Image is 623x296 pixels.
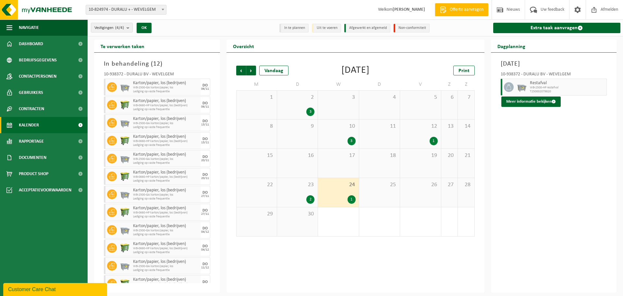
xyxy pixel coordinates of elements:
[19,182,71,198] span: Acceptatievoorwaarden
[458,79,474,90] td: Z
[120,136,130,146] img: WB-0660-HPE-GN-50
[517,82,527,92] img: WB-2500-GAL-GY-01
[445,152,454,159] span: 20
[202,226,208,230] div: DO
[362,94,397,101] span: 4
[321,152,355,159] span: 17
[94,23,124,33] span: Vestigingen
[236,66,246,75] span: Vorige
[19,52,57,68] span: Bedrijfsgegevens
[19,166,48,182] span: Product Shop
[202,84,208,87] div: DO
[91,23,133,32] button: Vestigingen(4/4)
[359,79,400,90] td: D
[201,195,209,198] div: 27/11
[445,94,454,101] span: 6
[403,94,437,101] span: 5
[344,24,390,32] li: Afgewerkt en afgemeld
[493,23,621,33] a: Extra taak aanvragen
[120,225,130,235] img: WB-2500-GAL-GY-01
[133,143,199,147] span: Lediging op vaste frequentie
[201,87,209,91] div: 06/11
[240,94,274,101] span: 1
[202,119,208,123] div: DO
[133,108,199,111] span: Lediging op vaste frequentie
[133,152,199,157] span: Karton/papier, los (bedrijven)
[226,40,261,52] h2: Overzicht
[445,181,454,188] span: 27
[86,5,166,15] span: 10-824974 - DURALU + - WEVELGEM
[435,3,488,16] a: Offerte aanvragen
[240,181,274,188] span: 22
[202,101,208,105] div: DO
[202,155,208,159] div: DO
[133,122,199,125] span: WB-2500-GA karton/papier, los
[120,207,130,217] img: WB-0660-HPE-GN-50
[120,243,130,253] img: WB-0660-HPE-GN-50
[133,125,199,129] span: Lediging op vaste frequentie
[236,79,277,90] td: M
[530,86,605,90] span: WB-2500-HP restafval
[280,123,314,130] span: 9
[461,152,471,159] span: 21
[246,66,256,75] span: Volgende
[133,98,199,104] span: Karton/papier, los (bedrijven)
[400,79,441,90] td: V
[104,59,210,69] h3: In behandeling ( )
[201,159,209,162] div: 20/11
[133,104,199,108] span: WB-0660-HP karton/papier, los (bedrijven)
[133,86,199,90] span: WB-2500-GA karton/papier, los
[133,175,199,179] span: WB-0660-HP karton/papier, los (bedrijven)
[453,66,475,75] a: Print
[133,224,199,229] span: Karton/papier, los (bedrijven)
[240,152,274,159] span: 15
[403,181,437,188] span: 26
[120,82,130,92] img: WB-2500-GAL-GY-01
[430,137,438,145] div: 1
[501,72,607,79] div: 10-938372 - DURALU BV - WEVELGEM
[202,262,208,266] div: DO
[19,101,44,117] span: Contracten
[501,97,561,107] button: Meer informatie bekijken
[133,247,199,251] span: WB-0660-HP karton/papier, los (bedrijven)
[19,117,39,133] span: Kalender
[321,181,355,188] span: 24
[461,123,471,130] span: 14
[133,233,199,237] span: Lediging op vaste frequentie
[280,152,314,159] span: 16
[133,116,199,122] span: Karton/papier, los (bedrijven)
[277,79,318,90] td: D
[306,195,314,204] div: 2
[201,230,209,234] div: 04/12
[120,100,130,110] img: WB-0660-HPE-GN-50
[259,66,288,75] div: Vandaag
[202,209,208,212] div: DO
[120,261,130,271] img: WB-2500-GAL-GY-01
[94,40,151,52] h2: Te verwerken taken
[201,105,209,109] div: 06/11
[133,81,199,86] span: Karton/papier, los (bedrijven)
[19,149,46,166] span: Documenten
[461,94,471,101] span: 7
[133,188,199,193] span: Karton/papier, los (bedrijven)
[133,251,199,254] span: Lediging op vaste frequentie
[201,123,209,126] div: 13/11
[133,206,199,211] span: Karton/papier, los (bedrijven)
[133,229,199,233] span: WB-2500-GA karton/papier, los
[19,84,43,101] span: Gebruikers
[321,94,355,101] span: 3
[133,170,199,175] span: Karton/papier, los (bedrijven)
[133,215,199,219] span: Lediging op vaste frequentie
[202,137,208,141] div: DO
[133,282,199,286] span: WB-0660-HP karton/papier, los (bedrijven)
[120,154,130,163] img: WB-2500-GAL-GY-01
[240,123,274,130] span: 8
[448,6,485,13] span: Offerte aanvragen
[362,152,397,159] span: 18
[348,195,356,204] div: 1
[133,193,199,197] span: WB-2500-GA karton/papier, los
[133,268,199,272] span: Lediging op vaste frequentie
[201,212,209,216] div: 27/11
[133,197,199,201] span: Lediging op vaste frequentie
